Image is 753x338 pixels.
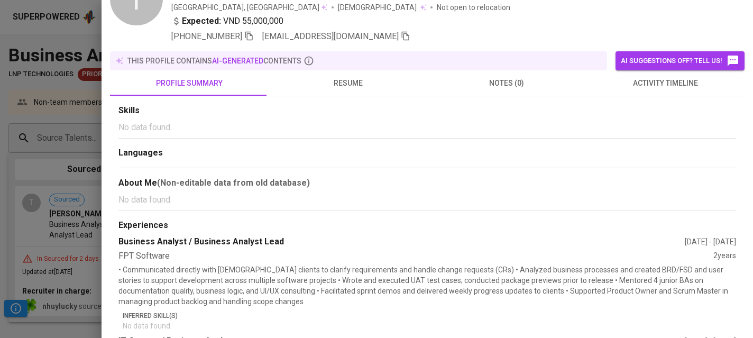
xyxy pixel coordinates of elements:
span: AI suggestions off? Tell us! [621,54,739,67]
div: FPT Software [118,250,713,262]
p: Inferred Skill(s) [123,311,736,321]
div: VND 55,000,000 [171,15,283,28]
div: Experiences [118,220,736,232]
span: activity timeline [592,77,738,90]
span: [DEMOGRAPHIC_DATA] [338,2,418,13]
div: About Me [118,177,736,189]
p: Not open to relocation [437,2,510,13]
div: [GEOGRAPHIC_DATA], [GEOGRAPHIC_DATA] [171,2,327,13]
span: profile summary [116,77,262,90]
div: Business Analyst / Business Analyst Lead [118,236,685,248]
span: [PHONE_NUMBER] [171,31,242,41]
span: AI-generated [212,57,263,65]
p: No data found. [118,194,736,206]
span: notes (0) [434,77,580,90]
b: Expected: [182,15,221,28]
div: Languages [118,147,736,159]
button: AI suggestions off? Tell us! [616,51,745,70]
p: No data found. [123,321,736,331]
span: resume [275,77,421,90]
b: (Non-editable data from old database) [157,178,310,188]
div: [DATE] - [DATE] [685,236,736,247]
p: No data found. [118,121,736,134]
div: Skills [118,105,736,117]
p: • Communicated directly with [DEMOGRAPHIC_DATA] clients to clarify requirements and handle change... [118,264,736,307]
p: this profile contains contents [127,56,301,66]
span: [EMAIL_ADDRESS][DOMAIN_NAME] [262,31,399,41]
div: 2 years [713,250,736,262]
